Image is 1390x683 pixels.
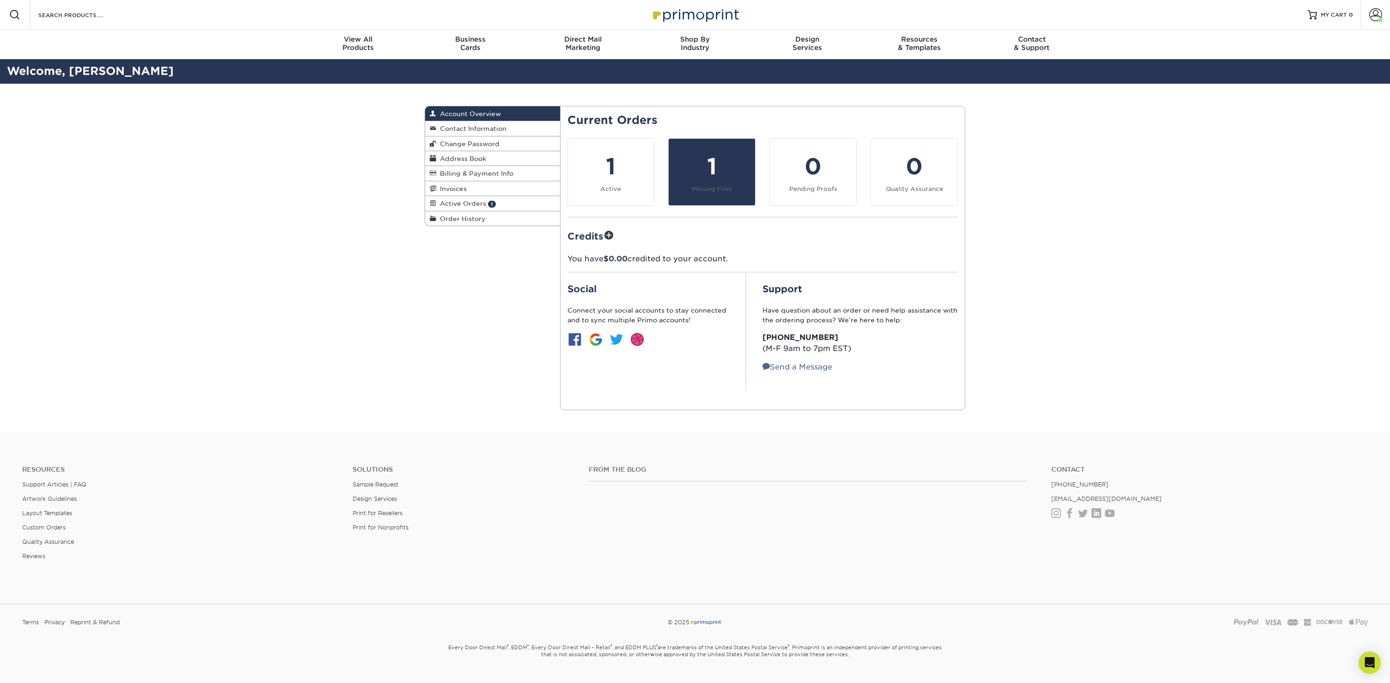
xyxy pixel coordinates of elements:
[425,181,560,196] a: Invoices
[567,228,958,243] h2: Credits
[600,185,621,192] small: Active
[975,30,1088,59] a: Contact& Support
[769,138,857,206] a: 0 Pending Proofs
[302,35,415,43] span: View All
[668,138,756,206] a: 1 Missing Files
[425,196,560,211] a: Active Orders 1
[425,136,560,151] a: Change Password
[775,150,851,183] div: 0
[37,9,128,20] input: SEARCH PRODUCTS.....
[567,253,958,265] p: You have credited to your account.
[425,211,560,226] a: Order History
[1321,11,1347,19] span: MY CART
[573,150,649,183] div: 1
[1051,481,1109,488] a: [PHONE_NUMBER]
[425,166,560,181] a: Billing & Payment Info
[789,185,837,192] small: Pending Proofs
[425,121,560,136] a: Contact Information
[507,644,508,648] sup: ®
[863,35,975,43] span: Resources
[689,619,722,626] img: Primoprint
[762,283,958,295] h2: Support
[1051,495,1162,502] a: [EMAIL_ADDRESS][DOMAIN_NAME]
[70,615,120,629] a: Reprint & Refund
[975,35,1088,52] div: & Support
[22,481,86,488] a: Support Articles | FAQ
[425,640,965,681] small: Every Door Direct Mail , EDDM , Every Door Direct Mail – Retail , and EDDM PLUS are trademarks of...
[22,615,39,629] a: Terms
[567,283,729,295] h2: Social
[762,333,838,342] strong: [PHONE_NUMBER]
[692,185,732,192] small: Missing Files
[751,35,863,43] span: Design
[649,5,741,25] img: Primoprint
[353,481,398,488] a: Sample Request
[751,35,863,52] div: Services
[22,553,45,560] a: Reviews
[436,185,467,192] span: Invoices
[975,35,1088,43] span: Contact
[567,138,655,206] a: 1 Active
[610,644,612,648] sup: ®
[656,644,658,648] sup: ®
[567,306,729,325] p: Connect your social accounts to stay connected and to sync multiple Primo accounts!
[609,332,624,347] img: btn-twitter.jpg
[871,138,958,206] a: 0 Quality Assurance
[22,466,339,474] h4: Resources
[1051,466,1368,474] a: Contact
[762,332,958,354] p: (M-F 9am to 7pm EST)
[674,150,750,183] div: 1
[22,495,77,502] a: Artwork Guidelines
[762,306,958,325] p: Have question about an order or need help assistance with the ordering process? We’re here to help:
[353,466,575,474] h4: Solutions
[1359,652,1381,674] div: Open Intercom Messenger
[436,110,501,117] span: Account Overview
[567,332,582,347] img: btn-facebook.jpg
[630,332,645,347] img: btn-dribbble.jpg
[302,30,415,59] a: View AllProducts
[762,363,832,371] a: Send a Message
[1349,12,1353,18] span: 0
[527,644,529,648] sup: ®
[863,35,975,52] div: & Templates
[488,201,496,208] span: 1
[415,35,527,52] div: Cards
[639,30,751,59] a: Shop ByIndustry
[22,538,74,545] a: Quality Assurance
[425,106,560,121] a: Account Overview
[22,524,66,531] a: Custom Orders
[436,215,486,222] span: Order History
[863,30,975,59] a: Resources& Templates
[567,114,958,127] h2: Current Orders
[436,170,513,177] span: Billing & Payment Info
[639,35,751,43] span: Shop By
[527,35,639,43] span: Direct Mail
[22,510,72,517] a: Layout Templates
[44,615,65,629] a: Privacy
[425,151,560,166] a: Address Book
[436,140,500,148] span: Change Password
[415,35,527,43] span: Business
[353,495,397,502] a: Design Services
[436,155,486,162] span: Address Book
[588,332,603,347] img: btn-google.jpg
[436,200,486,207] span: Active Orders
[527,35,639,52] div: Marketing
[436,125,506,132] span: Contact Information
[527,30,639,59] a: Direct MailMarketing
[589,466,1026,474] h4: From the Blog
[788,644,789,648] sup: ®
[353,510,402,517] a: Print for Resellers
[886,185,943,192] small: Quality Assurance
[353,524,408,531] a: Print for Nonprofits
[639,35,751,52] div: Industry
[302,35,415,52] div: Products
[469,615,922,629] div: © 2025
[604,254,628,263] span: $0.00
[751,30,863,59] a: DesignServices
[415,30,527,59] a: BusinessCards
[877,150,952,183] div: 0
